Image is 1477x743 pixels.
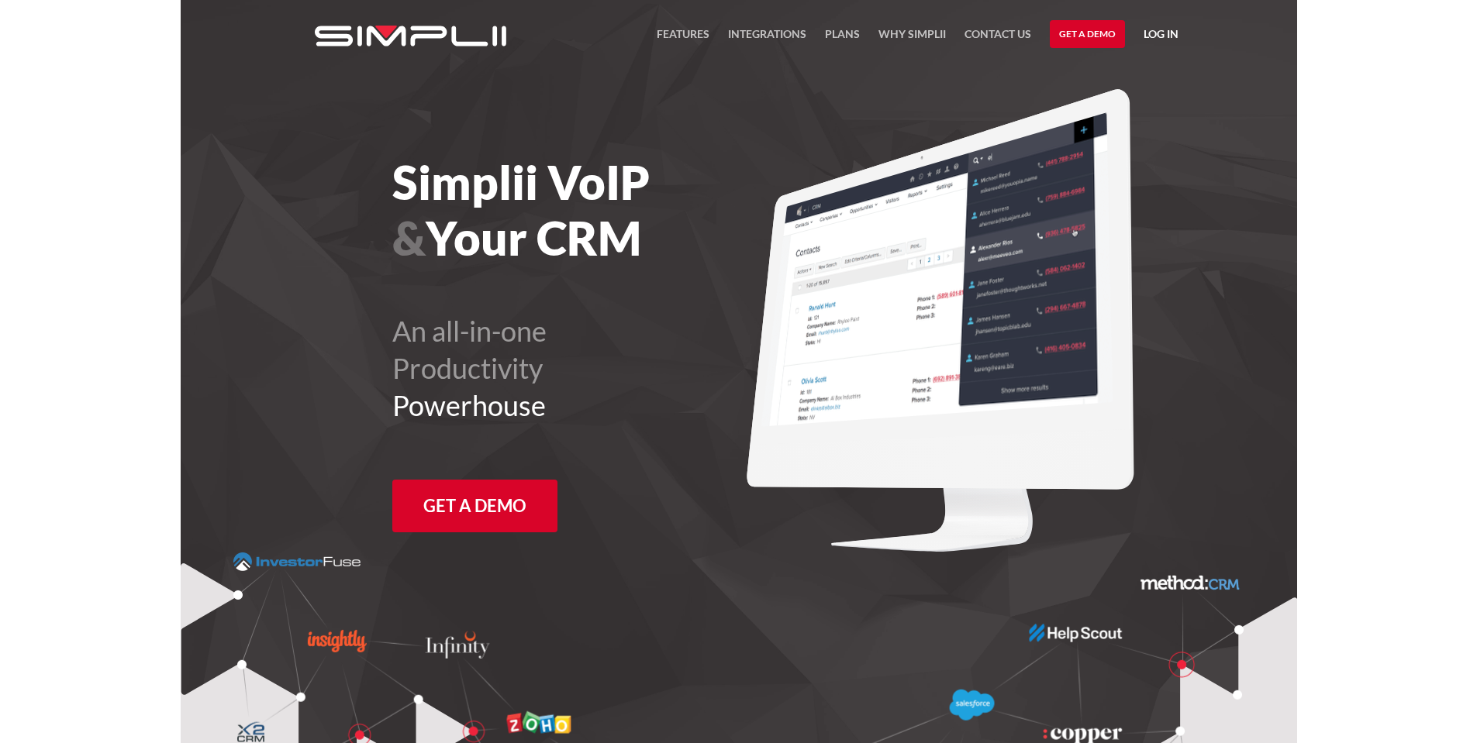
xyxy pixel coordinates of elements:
[965,25,1031,53] a: Contact US
[657,25,709,53] a: FEATURES
[392,312,824,424] h2: An all-in-one Productivity
[825,25,860,53] a: Plans
[728,25,806,53] a: Integrations
[1050,20,1125,48] a: Get a Demo
[392,480,557,532] a: Get a Demo
[1144,25,1178,48] a: Log in
[392,210,426,266] span: &
[392,154,824,266] h1: Simplii VoIP Your CRM
[878,25,946,53] a: Why Simplii
[392,388,546,422] span: Powerhouse
[315,26,506,46] img: Simplii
